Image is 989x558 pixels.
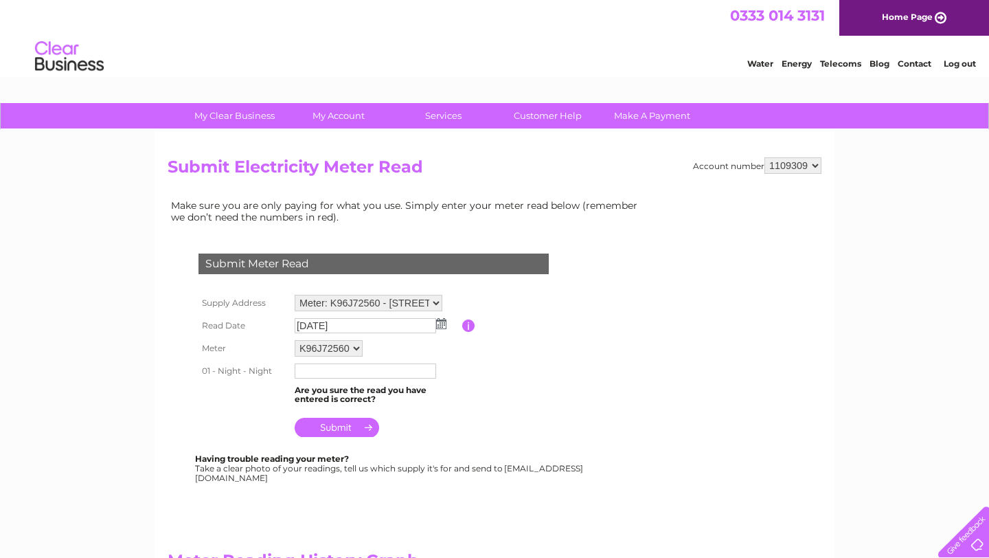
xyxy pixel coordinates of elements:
a: Log out [944,58,976,69]
input: Information [462,320,475,332]
h2: Submit Electricity Meter Read [168,157,821,183]
div: Account number [693,157,821,174]
input: Submit [295,418,379,437]
a: Water [747,58,773,69]
a: Make A Payment [595,103,709,129]
b: Having trouble reading your meter? [195,454,349,464]
div: Submit Meter Read [198,254,549,274]
a: My Account [282,103,396,129]
th: Meter [195,337,291,360]
a: Energy [782,58,812,69]
a: Services [387,103,500,129]
a: 0333 014 3131 [730,7,825,24]
a: Contact [898,58,931,69]
th: Read Date [195,315,291,337]
th: Supply Address [195,291,291,315]
td: Are you sure the read you have entered is correct? [291,382,462,408]
img: ... [436,318,446,329]
th: 01 - Night - Night [195,360,291,382]
div: Take a clear photo of your readings, tell us which supply it's for and send to [EMAIL_ADDRESS][DO... [195,454,585,482]
img: logo.png [34,36,104,78]
a: My Clear Business [178,103,291,129]
a: Blog [869,58,889,69]
div: Clear Business is a trading name of Verastar Limited (registered in [GEOGRAPHIC_DATA] No. 3667643... [171,8,820,67]
a: Telecoms [820,58,861,69]
td: Make sure you are only paying for what you use. Simply enter your meter read below (remember we d... [168,197,648,225]
a: Customer Help [491,103,604,129]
